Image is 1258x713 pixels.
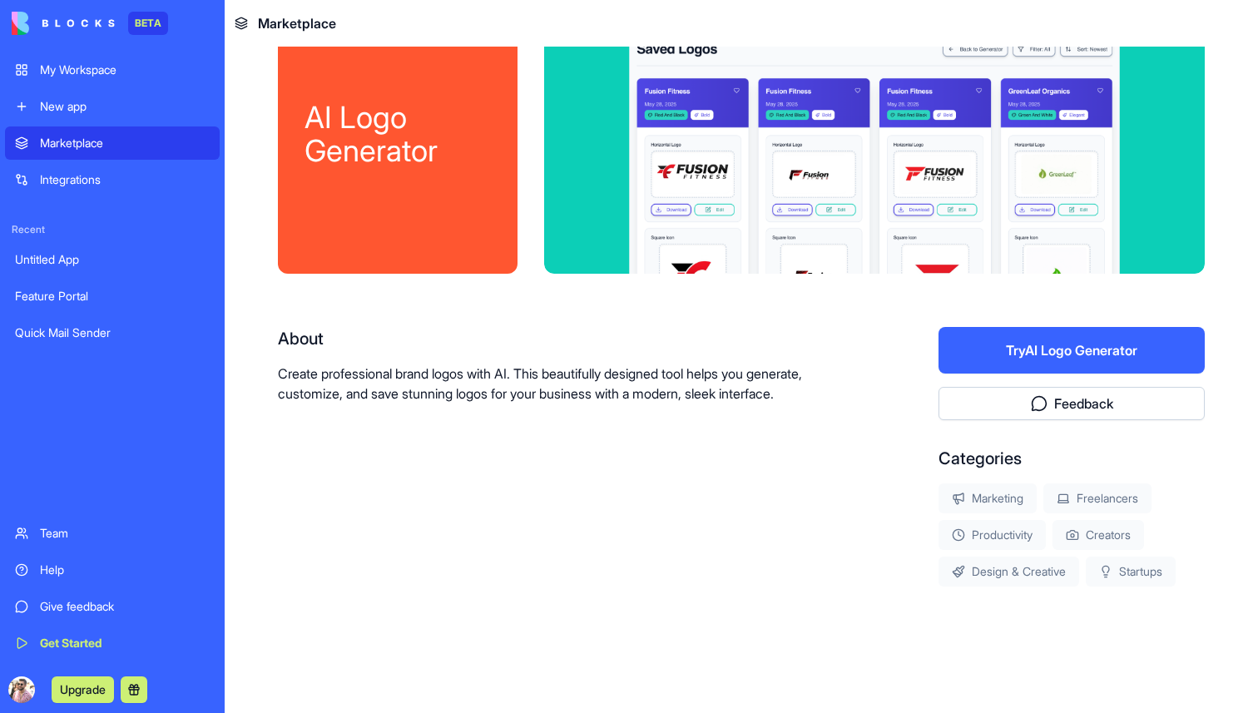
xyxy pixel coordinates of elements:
div: Design & Creative [939,557,1079,587]
a: BETA [12,12,168,35]
span: Recent [5,223,220,236]
div: BETA [128,12,168,35]
a: New app [5,90,220,123]
a: Feature Portal [5,280,220,313]
img: logo [12,12,115,35]
a: Give feedback [5,590,220,623]
div: Feature Portal [15,288,210,305]
button: Feedback [939,387,1205,420]
div: My Workspace [40,62,210,78]
a: Help [5,553,220,587]
div: New app [40,98,210,115]
div: Untitled App [15,251,210,268]
img: ACg8ocL_Q_N90vswveGfffDZIZl8kfyOQL45eDwNPxAhkOeD3j4X8V3ZsQ=s96-c [8,676,35,703]
div: Get Started [40,635,210,651]
p: Create professional brand logos with AI. This beautifully designed tool helps you generate, custo... [278,364,832,404]
div: Help [40,562,210,578]
a: Untitled App [5,243,220,276]
div: Productivity [939,520,1046,550]
div: Startups [1086,557,1176,587]
div: Give feedback [40,598,210,615]
a: Team [5,517,220,550]
div: Marketing [939,483,1037,513]
div: Marketplace [40,135,210,151]
button: Upgrade [52,676,114,703]
div: Creators [1052,520,1144,550]
div: AI Logo Generator [305,101,491,167]
a: Upgrade [52,681,114,697]
div: Quick Mail Sender [15,324,210,341]
a: Integrations [5,163,220,196]
a: My Workspace [5,53,220,87]
div: Categories [939,447,1205,470]
div: Integrations [40,171,210,188]
span: Marketplace [258,13,336,33]
a: Marketplace [5,126,220,160]
div: About [278,327,832,350]
a: Quick Mail Sender [5,316,220,349]
button: TryAI Logo Generator [939,327,1205,374]
div: Team [40,525,210,542]
a: Get Started [5,626,220,660]
div: Freelancers [1043,483,1152,513]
